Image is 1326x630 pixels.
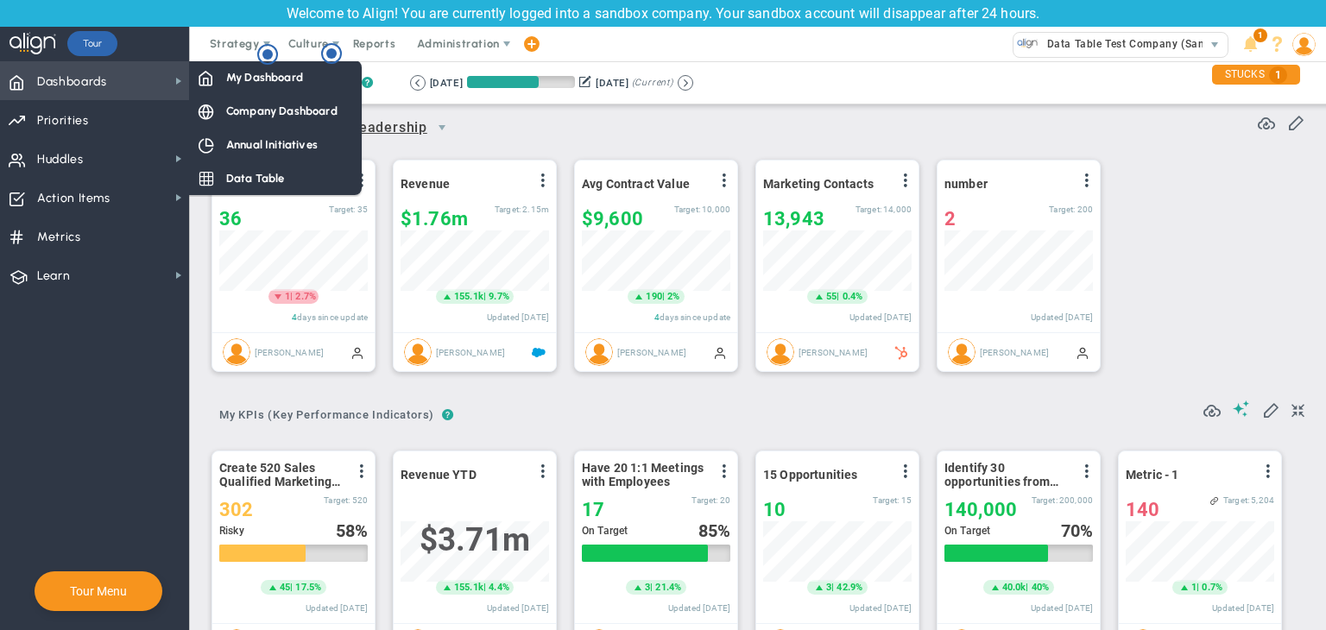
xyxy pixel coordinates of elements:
span: [PERSON_NAME] [436,347,505,356]
span: days since update [297,312,368,322]
span: Suggestions (AI Feature) [1233,400,1250,417]
span: Create 520 Sales Qualified Marketing Leads [219,461,344,488]
span: [PERSON_NAME] [255,347,324,356]
span: 14,000 [883,205,912,214]
span: Manually Updated [1076,345,1089,359]
span: 2 [944,208,956,230]
span: Updated [DATE] [1031,603,1093,613]
span: 1 [1253,28,1267,42]
span: | [483,291,486,302]
span: [PERSON_NAME] [799,347,868,356]
span: 4.4% [489,582,509,593]
span: | [650,582,653,593]
span: Updated [DATE] [306,603,368,613]
span: 40.0k [1002,581,1026,595]
span: 2,154,350 [522,205,549,214]
span: Target: [691,495,717,505]
span: Refresh Data [1203,400,1221,417]
span: Action Items [37,180,110,217]
span: days since update [660,312,730,322]
span: $3,707,282 [420,521,530,558]
span: Updated [DATE] [487,603,549,613]
button: Tour Menu [65,583,132,599]
img: 202891.Person.photo [1292,33,1316,56]
img: Jane Wilson [767,338,794,366]
span: [PERSON_NAME] [980,347,1049,356]
span: My KPIs (Key Performance Indicators) [212,401,442,429]
span: Have 20 1:1 Meetings with Employees [582,461,707,488]
span: Linked to <span class='icon ico-table-grid' style='margin-right: 5px;'></span>My Data Table - Gen... [1210,496,1219,505]
div: [DATE] [596,75,628,91]
span: Target: [1049,205,1075,214]
span: 155.1k [454,290,483,304]
span: Revenue [401,177,450,191]
img: 33584.Company.photo [1017,33,1039,54]
span: (Current) [632,75,673,91]
img: Tom Johnson [404,338,432,366]
div: % [1061,521,1094,540]
span: 520 [352,495,368,505]
span: 140,000 [944,499,1017,520]
span: 302 [219,499,253,520]
span: | [662,291,665,302]
span: 85 [698,520,717,541]
span: Target: [856,205,881,214]
div: % [336,521,369,540]
span: Edit or Add Critical Numbers [1287,113,1304,130]
img: Jane Wilson [223,338,250,366]
span: Updated [DATE] [1212,603,1274,613]
span: Priorities [37,103,89,139]
span: [PERSON_NAME] [617,347,686,356]
span: Dashboards [37,64,107,100]
span: 20 [720,495,730,505]
span: 2% [667,291,679,302]
span: 4 [654,312,660,322]
span: 35 [357,205,368,214]
span: Salesforce Enabled<br ></span>Sandbox: Quarterly Revenue [532,345,546,359]
span: 42.9% [837,582,862,593]
span: 9.7% [489,291,509,302]
span: Reports [344,27,405,61]
span: 0.4% [843,291,863,302]
button: Go to previous period [410,75,426,91]
span: 17.5% [295,582,321,593]
span: On Target [582,525,628,537]
div: STUCKS [1212,65,1300,85]
span: 3 [645,581,650,595]
span: On Target [944,525,990,537]
span: Annual Initiatives [226,136,318,153]
span: | [1026,582,1028,593]
span: Target: [873,495,899,505]
span: Updated [DATE] [1031,312,1093,322]
span: Leadership [350,117,427,139]
span: Manually Updated [713,345,727,359]
span: 17 [582,499,604,520]
span: 36 [219,208,242,230]
span: | [837,291,839,302]
span: 45 [280,581,290,595]
span: Company Dashboard [226,103,338,119]
span: 4 [292,312,297,322]
span: 200 [1077,205,1093,214]
span: Updated [DATE] [849,603,912,613]
span: Edit My KPIs [1262,400,1279,418]
span: | [831,582,834,593]
span: Updated [DATE] [668,603,730,613]
span: 0.7% [1202,582,1222,593]
span: Metric - 1 [1126,468,1179,482]
span: Strategy [210,37,260,50]
span: | [290,582,293,593]
span: 55 [826,290,837,304]
span: Identify 30 opportunities from SmithCo resulting in $200K new sales [944,461,1070,488]
span: Culture [288,37,329,50]
span: select [1203,33,1228,57]
span: 10 [763,499,786,520]
span: Target: [674,205,700,214]
span: $1,758,367 [401,208,468,230]
span: | [290,291,293,302]
span: 200,000 [1059,495,1093,505]
span: 10,000 [702,205,730,214]
span: 1 [285,290,290,304]
span: Updated [DATE] [487,312,549,322]
span: Target: [324,495,350,505]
